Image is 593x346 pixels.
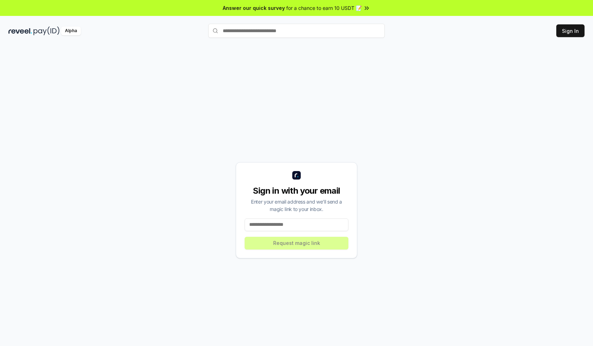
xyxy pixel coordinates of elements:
[245,198,348,213] div: Enter your email address and we’ll send a magic link to your inbox.
[8,27,32,35] img: reveel_dark
[34,27,60,35] img: pay_id
[61,27,81,35] div: Alpha
[245,185,348,197] div: Sign in with your email
[292,171,301,180] img: logo_small
[223,4,285,12] span: Answer our quick survey
[286,4,362,12] span: for a chance to earn 10 USDT 📝
[556,24,585,37] button: Sign In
